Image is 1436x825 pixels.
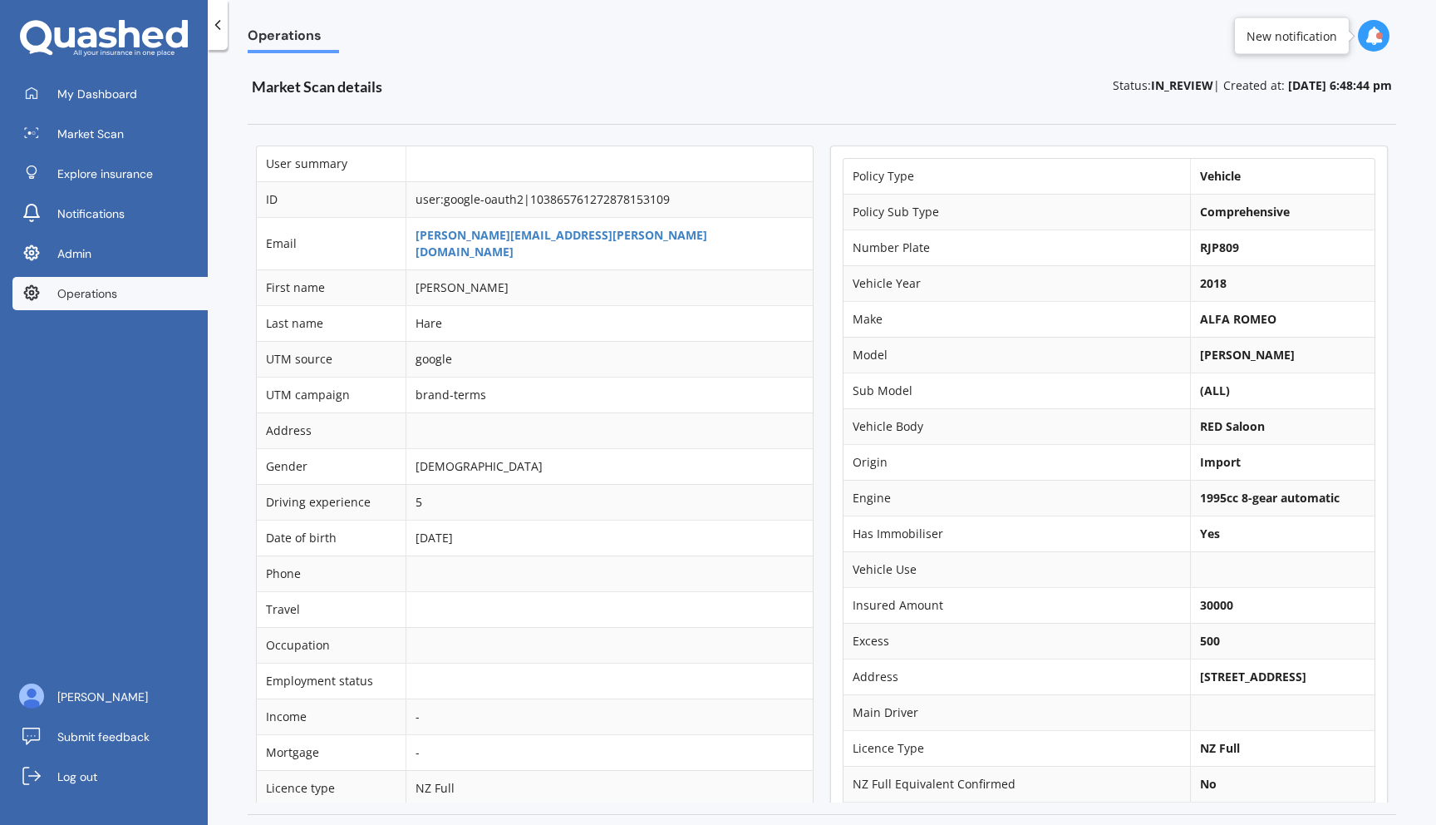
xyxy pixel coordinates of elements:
td: Licence type [257,770,406,806]
td: NZ Full [406,770,813,806]
a: Notifications [12,197,208,230]
td: Model [843,337,1190,373]
td: Main Driver [843,694,1190,730]
a: [PERSON_NAME][EMAIL_ADDRESS][PERSON_NAME][DOMAIN_NAME] [416,227,707,259]
td: Phone [257,556,406,591]
td: Vehicle Use [843,551,1190,587]
td: Last name [257,305,406,341]
td: Address [257,412,406,448]
a: [PERSON_NAME] [12,680,208,714]
p: Status: | Created at: [1113,77,1392,94]
td: UTM campaign [257,377,406,412]
td: Excess [843,623,1190,659]
td: [PERSON_NAME] [406,269,813,305]
b: RED Saloon [1200,418,1265,434]
b: Yes [1200,526,1220,541]
a: Operations [12,277,208,310]
td: User summary [257,146,406,181]
td: Address [843,659,1190,694]
td: user:google-oauth2|103865761272878153109 [406,181,813,217]
td: Policy Type [843,159,1190,194]
td: - [406,699,813,734]
b: [STREET_ADDRESS] [1200,669,1306,684]
td: [DEMOGRAPHIC_DATA] [406,448,813,484]
td: Vehicle Year [843,265,1190,301]
td: Engine [843,480,1190,516]
b: [DATE] 6:48:44 pm [1288,77,1392,93]
td: Make [843,301,1190,337]
td: First name [257,269,406,305]
td: UTM source [257,341,406,377]
span: Operations [248,27,339,50]
td: google [406,341,813,377]
b: NZ Full [1200,740,1240,756]
span: Explore insurance [57,165,153,182]
td: Hare [406,305,813,341]
td: Income [257,699,406,734]
span: My Dashboard [57,86,137,102]
a: My Dashboard [12,77,208,111]
b: Import [1200,454,1241,470]
span: Submit feedback [57,729,150,745]
td: [DATE] [406,520,813,556]
b: Comprehensive [1200,204,1290,220]
a: Explore insurance [12,157,208,190]
td: Sub Model [843,373,1190,408]
td: Driving experience [257,484,406,520]
span: Log out [57,768,97,785]
span: Operations [57,285,117,302]
b: 2018 [1200,275,1227,291]
td: Date of birth [257,520,406,556]
img: ALV-UjU6YHOUIM1AGx_4vxbOkaOq-1eqc8a3URkVIJkc_iWYmQ98kTe7fc9QMVOBV43MoXmOPfWPN7JjnmUwLuIGKVePaQgPQ... [19,684,44,709]
b: IN_REVIEW [1151,77,1213,93]
div: New notification [1247,27,1337,44]
td: Has Immobiliser [843,516,1190,551]
a: Log out [12,760,208,793]
b: [PERSON_NAME] [1200,347,1295,363]
td: Occupation [257,627,406,663]
td: - [406,734,813,770]
a: Admin [12,237,208,270]
b: (ALL) [1200,383,1230,398]
span: Market Scan [57,126,124,142]
td: Insured Amount [843,587,1190,623]
span: Notifications [57,205,125,222]
b: No [1200,776,1217,792]
td: Employment status [257,663,406,699]
td: NZ Full Equivalent Confirmed [843,766,1190,802]
td: Number Plate [843,230,1190,265]
b: ALFA ROMEO [1200,311,1276,327]
td: Vehicle Body [843,408,1190,444]
td: Origin [843,444,1190,480]
a: Market Scan [12,117,208,151]
td: Email [257,217,406,269]
td: Gender [257,448,406,484]
h3: Market Scan details [252,77,744,96]
td: 5 [406,484,813,520]
b: 1995cc 8-gear automatic [1200,490,1340,506]
span: [PERSON_NAME] [57,689,148,705]
b: Vehicle [1200,168,1241,184]
td: Mortgage [257,734,406,770]
b: RJP809 [1200,240,1239,255]
td: Travel [257,591,406,627]
td: Licence Type [843,730,1190,766]
td: Policy Sub Type [843,194,1190,230]
td: brand-terms [406,377,813,412]
b: 30000 [1200,597,1233,613]
b: 500 [1200,633,1220,649]
span: Admin [57,245,91,262]
td: ID [257,181,406,217]
a: Submit feedback [12,720,208,753]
